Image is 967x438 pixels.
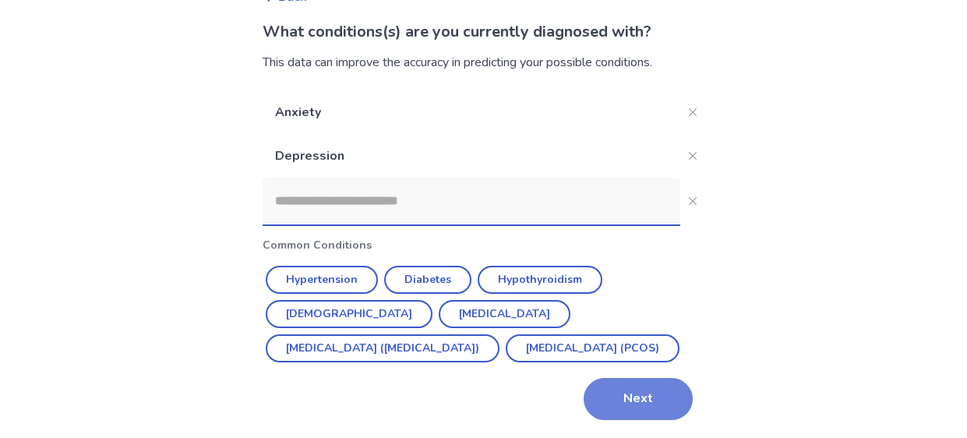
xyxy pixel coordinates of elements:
p: Depression [263,134,680,178]
button: [MEDICAL_DATA] [439,300,570,328]
button: Close [680,189,705,214]
input: Close [263,178,680,224]
button: Diabetes [384,266,471,294]
button: [MEDICAL_DATA] (PCOS) [506,334,679,362]
p: Anxiety [263,90,680,134]
button: [MEDICAL_DATA] ([MEDICAL_DATA]) [266,334,499,362]
button: Close [680,143,705,168]
p: Common Conditions [263,237,705,253]
button: [DEMOGRAPHIC_DATA] [266,300,432,328]
button: Close [680,100,705,125]
button: Next [584,378,693,420]
button: Hypothyroidism [478,266,602,294]
p: What conditions(s) are you currently diagnosed with? [263,20,705,44]
button: Hypertension [266,266,378,294]
div: This data can improve the accuracy in predicting your possible conditions. [263,53,705,72]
